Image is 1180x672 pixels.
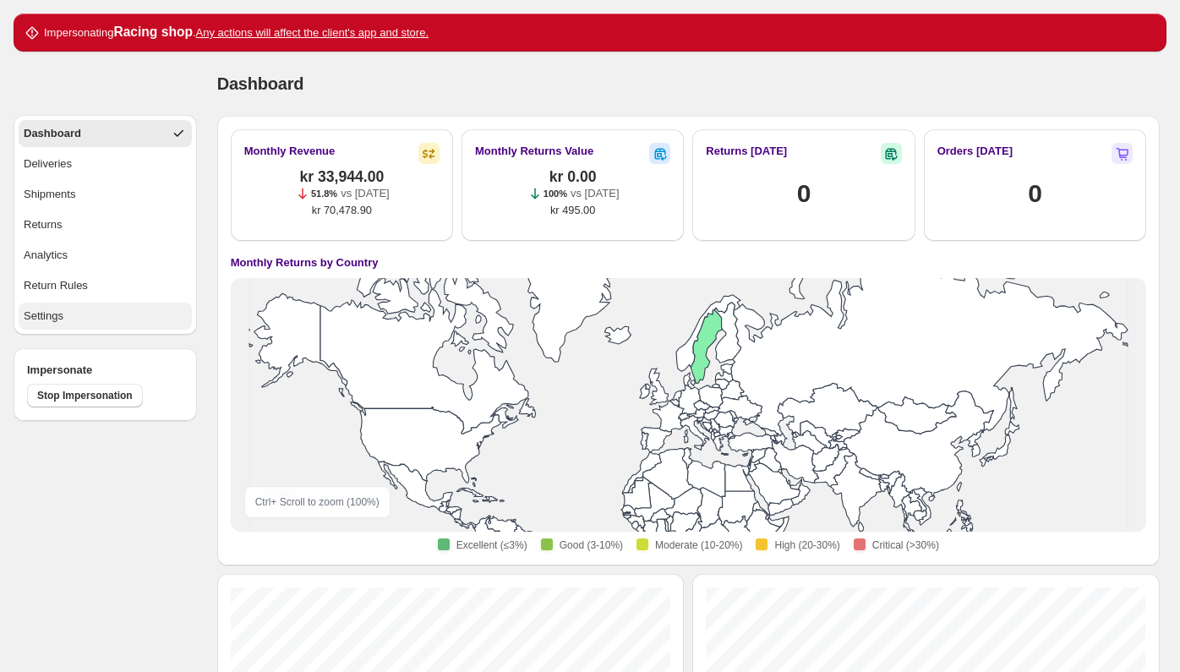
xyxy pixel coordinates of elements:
[797,177,811,210] h1: 0
[706,143,787,160] h2: Returns [DATE]
[341,185,390,202] p: vs [DATE]
[937,143,1013,160] h2: Orders [DATE]
[244,486,391,518] div: Ctrl + Scroll to zoom ( 100 %)
[217,74,304,93] span: Dashboard
[231,254,379,271] h4: Monthly Returns by Country
[475,143,593,160] h2: Monthly Returns Value
[774,538,839,552] span: High (20-30%)
[655,538,742,552] span: Moderate (10-20%)
[311,188,337,199] span: 51.8%
[27,384,143,407] button: Stop Impersonation
[19,303,192,330] button: Settings
[24,277,88,294] div: Return Rules
[24,125,81,142] div: Dashboard
[19,181,192,208] button: Shipments
[27,362,183,379] h4: Impersonate
[37,389,133,402] span: Stop Impersonation
[24,308,63,325] div: Settings
[19,242,192,269] button: Analytics
[544,188,567,199] span: 100%
[24,216,63,233] div: Returns
[24,186,75,203] div: Shipments
[312,202,372,219] span: kr 70,478.90
[19,120,192,147] button: Dashboard
[19,272,192,299] button: Return Rules
[1028,177,1041,210] h1: 0
[19,211,192,238] button: Returns
[196,26,429,39] u: Any actions will affect the client's app and store.
[550,202,595,219] span: kr 495.00
[244,143,336,160] h2: Monthly Revenue
[299,168,384,185] span: kr 33,944.00
[24,156,72,172] div: Deliveries
[560,538,623,552] span: Good (3-10%)
[549,168,597,185] span: kr 0.00
[24,247,68,264] div: Analytics
[872,538,939,552] span: Critical (>30%)
[571,185,620,202] p: vs [DATE]
[113,25,193,39] strong: Racing shop
[44,24,429,41] p: Impersonating .
[19,150,192,178] button: Deliveries
[456,538,527,552] span: Excellent (≤3%)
